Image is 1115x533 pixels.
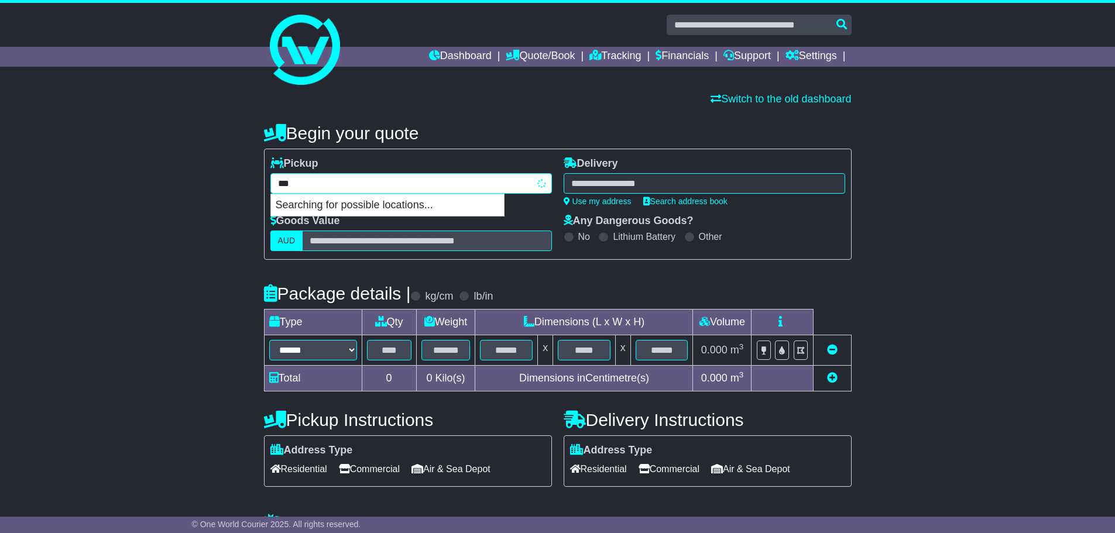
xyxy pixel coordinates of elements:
td: 0 [362,366,416,391]
h4: Begin your quote [264,123,852,143]
a: Remove this item [827,344,838,356]
label: lb/in [474,290,493,303]
span: Commercial [639,460,699,478]
label: Address Type [570,444,653,457]
span: © One World Courier 2025. All rights reserved. [192,520,361,529]
span: Residential [570,460,627,478]
span: 0.000 [701,372,728,384]
label: Delivery [564,157,618,170]
label: Other [699,231,722,242]
td: Dimensions (L x W x H) [475,310,693,335]
a: Search address book [643,197,728,206]
label: Pickup [270,157,318,170]
h4: Warranty & Insurance [264,513,852,532]
typeahead: Please provide city [270,173,552,194]
td: Volume [693,310,752,335]
a: Add new item [827,372,838,384]
label: kg/cm [425,290,453,303]
a: Tracking [589,47,641,67]
label: Any Dangerous Goods? [564,215,694,228]
span: Air & Sea Depot [411,460,490,478]
label: No [578,231,590,242]
h4: Package details | [264,284,411,303]
span: Air & Sea Depot [711,460,790,478]
td: Kilo(s) [416,366,475,391]
p: Searching for possible locations... [271,194,504,216]
td: Qty [362,310,416,335]
span: m [730,372,744,384]
label: AUD [270,231,303,251]
a: Dashboard [429,47,492,67]
td: Total [264,366,362,391]
label: Lithium Battery [613,231,675,242]
span: Commercial [339,460,400,478]
a: Switch to the old dashboard [711,93,851,105]
span: 0 [426,372,432,384]
td: x [538,335,553,366]
a: Quote/Book [506,47,575,67]
span: Residential [270,460,327,478]
td: x [615,335,630,366]
sup: 3 [739,342,744,351]
label: Goods Value [270,215,340,228]
td: Weight [416,310,475,335]
sup: 3 [739,370,744,379]
a: Settings [785,47,837,67]
a: Use my address [564,197,632,206]
td: Dimensions in Centimetre(s) [475,366,693,391]
label: Address Type [270,444,353,457]
h4: Delivery Instructions [564,410,852,429]
a: Support [723,47,771,67]
span: m [730,344,744,356]
span: 0.000 [701,344,728,356]
a: Financials [656,47,709,67]
td: Type [264,310,362,335]
h4: Pickup Instructions [264,410,552,429]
